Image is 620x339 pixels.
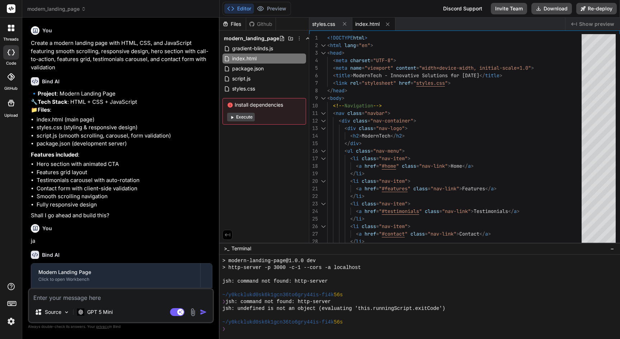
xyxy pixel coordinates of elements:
span: h2 [353,133,359,139]
span: rel [350,80,359,86]
span: a [491,185,494,192]
span: = [376,163,379,169]
span: #testimonials [382,208,419,214]
span: </ [390,133,396,139]
span: jsh: undefined is not an object (evaluating 'this.runningScript.exitCode') [222,305,445,312]
span: script.js [231,74,251,83]
span: html [353,34,365,41]
span: > [402,148,405,154]
span: > [362,193,365,199]
li: index.html (main page) [37,116,212,124]
span: class [353,117,367,124]
span: Install dependencies [227,101,301,108]
li: Fully responsive design [37,201,212,209]
span: ul [347,148,353,154]
span: href [365,208,376,214]
span: link [336,80,347,86]
span: </ [462,163,468,169]
span: > [370,42,373,48]
div: Discord Support [439,3,487,14]
div: Click to collapse the range. [319,155,328,162]
span: a [514,208,517,214]
span: styles.css [416,80,445,86]
span: " [379,208,382,214]
span: > [342,50,344,56]
span: index.html [231,54,257,63]
span: > [494,185,497,192]
span: > [531,65,534,71]
span: = [370,148,373,154]
span: > [471,163,474,169]
div: 5 [309,64,318,72]
span: "UTF-8" [373,57,393,64]
img: icon [200,308,207,316]
span: #home [382,163,396,169]
span: "viewport" [365,65,393,71]
h6: You [42,225,52,232]
button: Editor [224,4,254,14]
span: = [376,178,379,184]
li: script.js (smooth scrolling, carousel, form validation) [37,132,212,140]
li: Contact form with client-side validation [37,185,212,193]
span: 56s [334,319,343,326]
span: div [342,117,350,124]
span: body [330,95,342,101]
span: head [333,87,344,94]
span: li [356,238,362,245]
span: = [439,208,442,214]
span: </ [485,185,491,192]
span: modern_landing_page [224,35,279,42]
strong: Files [38,106,50,113]
span: </ [350,170,356,177]
span: a [359,163,362,169]
span: < [350,200,353,207]
p: ja [31,237,212,245]
span: nav [336,110,344,116]
span: a [359,231,362,237]
span: < [356,231,359,237]
span: " [405,231,408,237]
span: > [408,178,410,184]
span: Show preview [579,20,614,28]
span: "nav-item" [379,155,408,162]
span: ModernTech - Innovative Solutions for [DATE] [353,72,479,79]
span: </ [327,87,333,94]
div: Click to collapse the range. [319,177,328,185]
span: Features [462,185,485,192]
span: package.json [231,64,264,73]
span: < [356,185,359,192]
span: " [379,185,382,192]
div: 11 [309,110,318,117]
span: gradient-blinds.js [231,44,274,53]
h6: Bind AI [42,251,60,259]
span: = [362,65,365,71]
span: > [359,133,362,139]
span: a [359,208,362,214]
span: = [373,125,376,131]
div: Click to open Workbench [38,277,193,282]
span: a [485,231,488,237]
p: : [31,151,212,159]
li: Features grid layout [37,168,212,177]
span: name [350,65,362,71]
button: Execute [227,113,255,121]
label: threads [3,36,19,42]
span: " [445,80,448,86]
strong: Project [38,90,57,97]
span: > modern-landing-page@1.0.0 dev [222,257,316,264]
span: " [396,163,399,169]
div: 6 [309,72,318,79]
h6: Bind AI [42,78,60,85]
span: > [402,133,405,139]
div: 7 [309,79,318,87]
p: GPT 5 Mini [87,308,113,316]
span: < [356,163,359,169]
span: = [376,223,379,229]
button: Modern Landing PageClick to open Workbench [31,264,200,287]
span: li [356,215,362,222]
span: "nav-logo" [376,125,405,131]
span: = [416,163,419,169]
span: href [399,80,410,86]
span: < [356,208,359,214]
span: <!DOCTYPE [327,34,353,41]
